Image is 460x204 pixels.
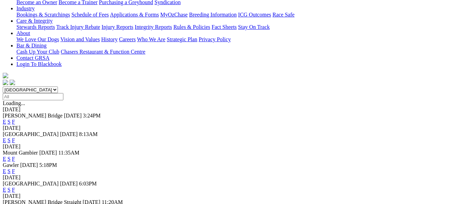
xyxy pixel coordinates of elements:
span: 6:03PM [79,181,97,186]
a: F [12,119,15,125]
a: Rules & Policies [173,24,210,30]
span: [DATE] [39,150,57,156]
div: [DATE] [3,144,457,150]
a: F [12,137,15,143]
span: 8:13AM [79,131,98,137]
span: 11:35AM [58,150,79,156]
a: E [3,119,6,125]
a: S [8,137,11,143]
a: Who We Are [137,36,165,42]
a: We Love Our Dogs [16,36,59,42]
input: Select date [3,93,63,100]
a: Chasers Restaurant & Function Centre [61,49,145,55]
a: Injury Reports [101,24,133,30]
div: Care & Integrity [16,24,457,30]
a: Stewards Reports [16,24,55,30]
a: Login To Blackbook [16,61,62,67]
div: [DATE] [3,125,457,131]
img: logo-grsa-white.png [3,73,8,78]
a: Careers [119,36,136,42]
a: History [101,36,117,42]
span: 5:18PM [39,162,57,168]
span: [PERSON_NAME] Bridge [3,113,63,118]
div: [DATE] [3,174,457,181]
span: Mount Gambier [3,150,38,156]
span: [DATE] [64,113,82,118]
a: MyOzChase [160,12,188,18]
a: Integrity Reports [135,24,172,30]
a: Cash Up Your Club [16,49,59,55]
span: [GEOGRAPHIC_DATA] [3,181,59,186]
a: S [8,168,11,174]
span: 3:24PM [83,113,101,118]
span: [DATE] [60,181,78,186]
div: [DATE] [3,193,457,199]
a: Vision and Values [60,36,100,42]
a: Schedule of Fees [71,12,109,18]
a: E [3,187,6,193]
span: [DATE] [60,131,78,137]
a: Care & Integrity [16,18,53,24]
a: Bookings & Scratchings [16,12,70,18]
a: Privacy Policy [199,36,231,42]
a: S [8,156,11,162]
a: Bar & Dining [16,43,47,48]
img: facebook.svg [3,80,8,85]
a: F [12,168,15,174]
a: Applications & Forms [110,12,159,18]
div: [DATE] [3,106,457,113]
a: Stay On Track [238,24,270,30]
a: Contact GRSA [16,55,49,61]
div: About [16,36,457,43]
a: S [8,119,11,125]
a: About [16,30,30,36]
a: F [12,187,15,193]
a: Race Safe [272,12,294,18]
a: E [3,156,6,162]
span: Loading... [3,100,25,106]
span: [GEOGRAPHIC_DATA] [3,131,59,137]
img: twitter.svg [10,80,15,85]
span: [DATE] [20,162,38,168]
a: Strategic Plan [167,36,197,42]
a: E [3,168,6,174]
a: Fact Sheets [212,24,237,30]
span: Gawler [3,162,19,168]
a: Industry [16,5,35,11]
div: Industry [16,12,457,18]
a: E [3,137,6,143]
a: Track Injury Rebate [56,24,100,30]
a: F [12,156,15,162]
a: ICG Outcomes [238,12,271,18]
a: S [8,187,11,193]
div: Bar & Dining [16,49,457,55]
a: Breeding Information [189,12,237,18]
